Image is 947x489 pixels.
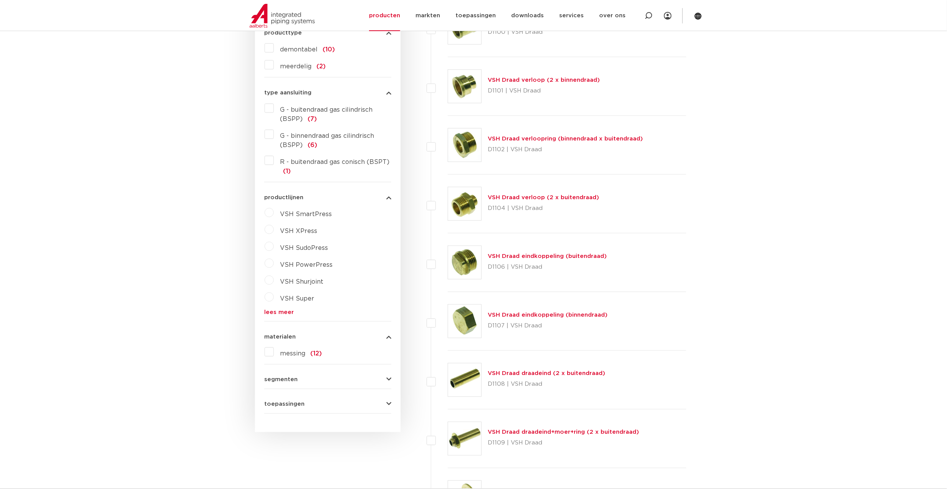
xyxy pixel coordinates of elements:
img: Thumbnail for VSH Draad eindkoppeling (buitendraad) [448,246,481,279]
a: VSH Draad verloop (2 x binnendraad) [488,77,600,83]
span: (2) [316,63,326,69]
button: productlijnen [264,195,391,200]
p: D1100 | VSH Draad [488,26,627,38]
a: VSH Draad draadeind+moer+ring (2 x buitendraad) [488,430,639,435]
a: VSH Draad eindkoppeling (buitendraad) [488,253,607,259]
span: VSH Super [280,296,314,302]
span: VSH SmartPress [280,211,332,217]
a: lees meer [264,309,391,315]
a: VSH Draad eindkoppeling (binnendraad) [488,312,608,318]
span: (12) [310,350,322,357]
img: Thumbnail for VSH Draad verloop (2 x binnendraad) [448,70,481,103]
a: VSH Draad draadeind (2 x buitendraad) [488,371,605,377]
p: D1104 | VSH Draad [488,202,599,215]
span: (10) [323,46,335,53]
button: segmenten [264,377,391,383]
span: VSH SudoPress [280,245,328,251]
a: VSH Draad verloop (2 x buitendraad) [488,195,599,200]
span: (1) [283,168,291,174]
span: VSH PowerPress [280,262,333,268]
button: materialen [264,334,391,340]
span: (6) [308,142,317,148]
img: Thumbnail for VSH Draad draadeind (2 x buitendraad) [448,363,481,396]
img: Thumbnail for VSH Draad verloop (2 x buitendraad) [448,187,481,220]
img: Thumbnail for VSH Draad eindkoppeling (binnendraad) [448,305,481,338]
span: R - buitendraad gas conisch (BSPT) [280,159,389,165]
a: VSH Draad verloopring (binnendraad x buitendraad) [488,136,643,142]
img: Thumbnail for VSH Draad verloopring (binnendraad x buitendraad) [448,129,481,162]
button: type aansluiting [264,90,391,96]
span: productlijnen [264,195,303,200]
img: Thumbnail for VSH Draad draadeind+moer+ring (2 x buitendraad) [448,422,481,455]
span: meerdelig [280,63,311,69]
p: D1109 | VSH Draad [488,437,639,449]
span: toepassingen [264,401,305,407]
p: D1107 | VSH Draad [488,320,608,332]
p: D1101 | VSH Draad [488,85,600,97]
span: demontabel [280,46,318,53]
span: VSH Shurjoint [280,279,323,285]
span: (7) [308,116,317,122]
p: D1108 | VSH Draad [488,378,605,391]
button: producttype [264,30,391,36]
span: segmenten [264,377,298,383]
span: G - binnendraad gas cilindrisch (BSPP) [280,133,374,148]
span: type aansluiting [264,90,311,96]
button: toepassingen [264,401,391,407]
span: G - buitendraad gas cilindrisch (BSPP) [280,107,373,122]
span: VSH XPress [280,228,317,234]
span: materialen [264,334,296,340]
span: producttype [264,30,302,36]
p: D1106 | VSH Draad [488,261,607,273]
p: D1102 | VSH Draad [488,144,643,156]
span: messing [280,350,305,357]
